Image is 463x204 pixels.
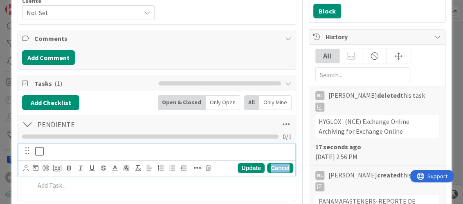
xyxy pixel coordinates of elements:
[27,7,136,18] span: Not Set
[34,34,281,43] span: Comments
[206,95,240,110] div: Only Open
[377,171,400,179] b: created
[328,170,425,191] span: [PERSON_NAME] this task
[316,49,339,63] div: All
[34,117,204,132] input: Add Checklist...
[244,95,259,110] div: All
[34,78,154,88] span: Tasks
[17,1,37,11] span: Support
[315,143,361,151] b: 17 seconds ago
[267,163,293,173] div: Cancel
[313,4,341,18] button: Block
[22,95,79,110] button: Add Checklist
[315,115,439,138] div: HYGLOX -(NCE) Exchange Online Archiving for Exchange Online
[259,95,292,110] div: Only Mine
[22,50,75,65] button: Add Comment
[283,132,292,141] span: 0 / 1
[158,95,206,110] div: Open & Closed
[326,32,430,42] span: History
[328,90,425,112] span: [PERSON_NAME] this task
[315,142,439,161] div: [DATE] 2:56 PM
[238,163,264,173] div: Update
[315,67,410,82] input: Search...
[315,91,324,100] div: NL
[315,171,324,180] div: NL
[54,79,62,87] span: ( 1 )
[377,91,400,99] b: deleted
